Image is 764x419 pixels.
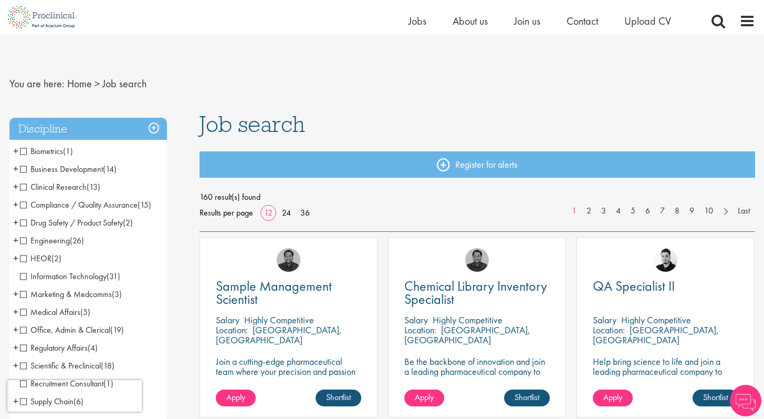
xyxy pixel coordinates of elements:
span: Location: [404,324,436,336]
a: 10 [699,205,718,217]
span: Job search [200,110,305,138]
span: + [13,250,18,266]
img: Mike Raletz [277,248,300,272]
p: [GEOGRAPHIC_DATA], [GEOGRAPHIC_DATA] [404,324,530,346]
span: Apply [226,392,245,403]
span: Office, Admin & Clerical [20,324,124,335]
p: Highly Competitive [244,314,314,326]
span: Drug Safety / Product Safety [20,217,133,228]
span: (4) [88,342,98,353]
img: Anderson Maldonado [654,248,677,272]
span: Engineering [20,235,70,246]
a: Chemical Library Inventory Specialist [404,280,550,306]
span: (2) [51,253,61,264]
span: (15) [138,199,151,210]
span: + [13,286,18,302]
p: Highly Competitive [433,314,503,326]
span: Clinical Research [20,181,100,192]
span: + [13,161,18,177]
p: Help bring science to life and join a leading pharmaceutical company to play a key role in delive... [593,356,738,406]
span: + [13,197,18,212]
span: + [13,214,18,230]
a: Shortlist [316,390,361,406]
a: Mike Raletz [465,248,489,272]
span: (3) [112,289,122,300]
iframe: reCAPTCHA [7,380,142,412]
a: 8 [669,205,685,217]
a: 24 [278,207,295,218]
a: Upload CV [624,14,671,28]
span: Marketing & Medcomms [20,289,112,300]
span: + [13,357,18,373]
span: Scientific & Preclinical [20,360,114,371]
span: You are here: [9,77,65,90]
a: Apply [404,390,444,406]
a: Sample Management Scientist [216,280,361,306]
p: [GEOGRAPHIC_DATA], [GEOGRAPHIC_DATA] [216,324,342,346]
span: Join us [514,14,540,28]
span: + [13,179,18,195]
span: Business Development [20,163,103,175]
span: Information Technology [20,271,120,282]
span: Marketing & Medcomms [20,289,122,300]
span: Salary [593,314,616,326]
span: Drug Safety / Product Safety [20,217,123,228]
span: Recruitment Consultant [20,378,103,389]
span: Chemical Library Inventory Specialist [404,277,547,308]
a: 36 [297,207,313,218]
span: Regulatory Affairs [20,342,88,353]
span: Biometrics [20,146,73,157]
span: (2) [123,217,133,228]
span: HEOR [20,253,51,264]
span: QA Specialist II [593,277,675,295]
span: Job search [102,77,146,90]
span: Location: [593,324,625,336]
span: + [13,143,18,159]
h3: Discipline [9,118,167,140]
span: + [13,232,18,248]
p: [GEOGRAPHIC_DATA], [GEOGRAPHIC_DATA] [593,324,719,346]
a: Last [732,205,755,217]
span: Engineering [20,235,84,246]
span: + [13,340,18,355]
a: Jobs [409,14,426,28]
a: QA Specialist II [593,280,738,293]
span: (1) [103,378,113,389]
p: Highly Competitive [621,314,691,326]
a: Register for alerts [200,151,755,178]
a: 4 [611,205,626,217]
span: Sample Management Scientist [216,277,332,308]
span: Office, Admin & Clerical [20,324,110,335]
p: Be the backbone of innovation and join a leading pharmaceutical company to help keep life-changin... [404,356,550,396]
span: Contact [567,14,598,28]
span: Recruitment Consultant [20,378,113,389]
span: (18) [101,360,114,371]
a: 9 [684,205,699,217]
span: + [13,322,18,338]
a: About us [453,14,488,28]
span: Salary [404,314,428,326]
span: Apply [415,392,434,403]
a: Apply [216,390,256,406]
span: + [13,304,18,320]
a: breadcrumb link [67,77,92,90]
span: (1) [63,146,73,157]
span: Medical Affairs [20,306,90,318]
p: Join a cutting-edge pharmaceutical team where your precision and passion for quality will help sh... [216,356,361,396]
span: Scientific & Preclinical [20,360,101,371]
span: Results per page [200,205,253,221]
a: Apply [593,390,633,406]
img: Chatbot [730,385,761,416]
span: Regulatory Affairs [20,342,98,353]
a: Shortlist [693,390,738,406]
a: 5 [625,205,641,217]
span: 160 result(s) found [200,189,755,205]
span: Biometrics [20,146,63,157]
span: Medical Affairs [20,306,80,318]
a: 7 [655,205,670,217]
span: Location: [216,324,248,336]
